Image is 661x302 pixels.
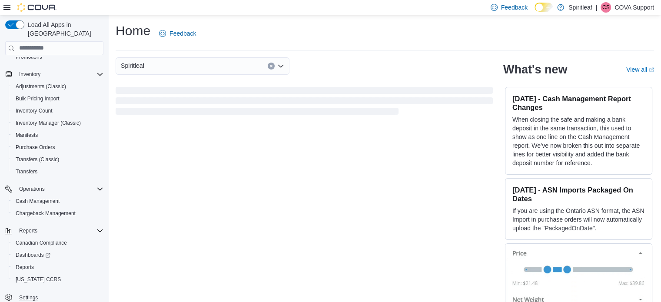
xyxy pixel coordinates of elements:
span: Purchase Orders [12,142,103,153]
span: Operations [19,186,45,192]
span: CS [602,2,610,13]
span: Reports [16,226,103,236]
span: Purchase Orders [16,144,55,151]
span: Dashboards [12,250,103,260]
a: [US_STATE] CCRS [12,274,64,285]
button: Chargeback Management [9,207,107,219]
span: Bulk Pricing Import [12,93,103,104]
button: Transfers [9,166,107,178]
input: Dark Mode [535,3,553,12]
a: Cash Management [12,196,63,206]
button: Operations [2,183,107,195]
span: Operations [16,184,103,194]
span: [US_STATE] CCRS [16,276,61,283]
button: Manifests [9,129,107,141]
span: Chargeback Management [12,208,103,219]
a: Transfers [12,166,41,177]
h3: [DATE] - Cash Management Report Changes [512,94,645,112]
h2: What's new [503,63,567,76]
span: Transfers (Classic) [12,154,103,165]
a: View allExternal link [626,66,654,73]
span: Promotions [12,52,103,62]
span: Reports [16,264,34,271]
span: Load All Apps in [GEOGRAPHIC_DATA] [24,20,103,38]
span: Inventory [16,69,103,80]
a: Promotions [12,52,46,62]
a: Dashboards [9,249,107,261]
button: Reports [16,226,41,236]
a: Feedback [156,25,199,42]
a: Transfers (Classic) [12,154,63,165]
button: Clear input [268,63,275,70]
button: [US_STATE] CCRS [9,273,107,285]
a: Chargeback Management [12,208,79,219]
img: Cova [17,3,56,12]
span: Reports [19,227,37,234]
button: Promotions [9,51,107,63]
span: Inventory Manager (Classic) [16,119,81,126]
span: Transfers [16,168,37,175]
span: Cash Management [16,198,60,205]
span: Inventory [19,71,40,78]
span: Manifests [16,132,38,139]
a: Inventory Manager (Classic) [12,118,84,128]
p: If you are using the Ontario ASN format, the ASN Import in purchase orders will now automatically... [512,206,645,232]
a: Purchase Orders [12,142,59,153]
a: Manifests [12,130,41,140]
button: Adjustments (Classic) [9,80,107,93]
span: Washington CCRS [12,274,103,285]
span: Transfers (Classic) [16,156,59,163]
button: Bulk Pricing Import [9,93,107,105]
div: COVA Support [601,2,611,13]
p: When closing the safe and making a bank deposit in the same transaction, this used to show as one... [512,115,645,167]
span: Transfers [12,166,103,177]
button: Inventory [2,68,107,80]
span: Adjustments (Classic) [12,81,103,92]
a: Canadian Compliance [12,238,70,248]
span: Manifests [12,130,103,140]
p: COVA Support [614,2,654,13]
span: Inventory Count [16,107,53,114]
span: Chargeback Management [16,210,76,217]
button: Purchase Orders [9,141,107,153]
button: Inventory Manager (Classic) [9,117,107,129]
a: Adjustments (Classic) [12,81,70,92]
h1: Home [116,22,150,40]
button: Transfers (Classic) [9,153,107,166]
span: Inventory Manager (Classic) [12,118,103,128]
span: Promotions [16,53,42,60]
span: Cash Management [12,196,103,206]
button: Cash Management [9,195,107,207]
a: Reports [12,262,37,272]
button: Reports [9,261,107,273]
h3: [DATE] - ASN Imports Packaged On Dates [512,186,645,203]
span: Settings [19,294,38,301]
a: Dashboards [12,250,54,260]
p: Spiritleaf [568,2,592,13]
span: Adjustments (Classic) [16,83,66,90]
a: Inventory Count [12,106,56,116]
button: Inventory [16,69,44,80]
button: Open list of options [277,63,284,70]
span: Feedback [501,3,528,12]
a: Bulk Pricing Import [12,93,63,104]
button: Inventory Count [9,105,107,117]
span: Reports [12,262,103,272]
span: Feedback [169,29,196,38]
p: | [596,2,598,13]
span: Bulk Pricing Import [16,95,60,102]
span: Loading [116,89,493,116]
span: Inventory Count [12,106,103,116]
button: Reports [2,225,107,237]
svg: External link [649,67,654,73]
button: Operations [16,184,48,194]
span: Dashboards [16,252,50,259]
span: Canadian Compliance [16,239,67,246]
button: Canadian Compliance [9,237,107,249]
span: Spiritleaf [121,60,144,71]
span: Canadian Compliance [12,238,103,248]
